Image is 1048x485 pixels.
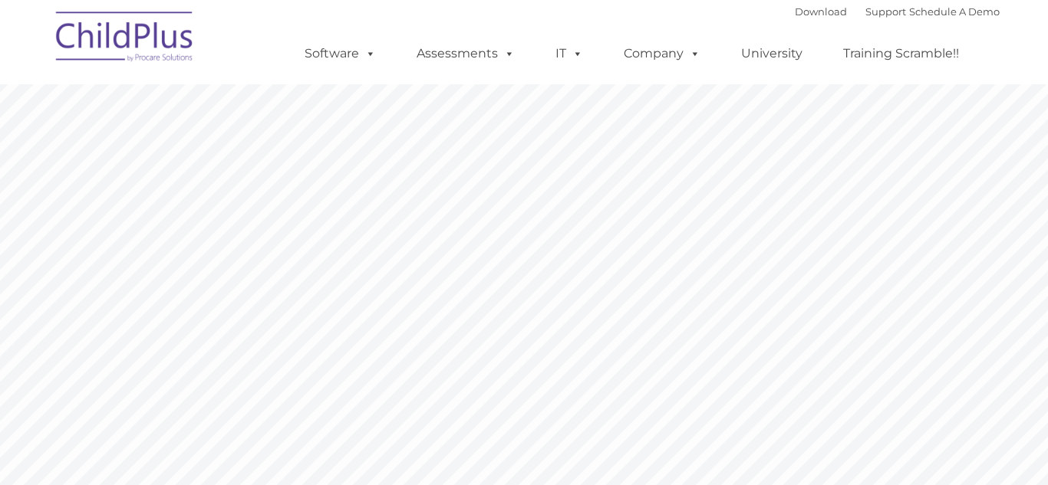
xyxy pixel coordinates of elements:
[540,38,598,69] a: IT
[608,38,716,69] a: Company
[795,5,1000,18] font: |
[289,38,391,69] a: Software
[865,5,906,18] a: Support
[48,1,202,77] img: ChildPlus by Procare Solutions
[795,5,847,18] a: Download
[909,5,1000,18] a: Schedule A Demo
[401,38,530,69] a: Assessments
[828,38,974,69] a: Training Scramble!!
[726,38,818,69] a: University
